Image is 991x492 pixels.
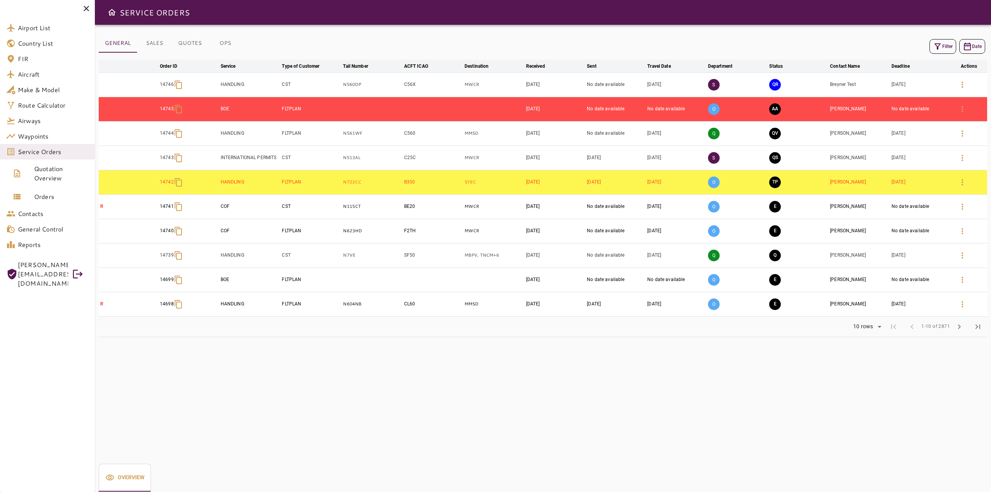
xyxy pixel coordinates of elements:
[953,149,972,167] button: Details
[525,267,586,292] td: [DATE]
[585,97,646,121] td: No date available
[219,97,281,121] td: BOE
[280,121,341,146] td: FLTPLAN
[769,152,781,164] button: QUOTE SENT
[646,72,706,97] td: [DATE]
[525,121,586,146] td: [DATE]
[465,203,523,210] p: MWCR
[890,72,951,97] td: [DATE]
[953,246,972,265] button: Details
[708,177,720,188] p: O
[99,34,243,53] div: basic tabs example
[403,121,463,146] td: C560
[953,173,972,192] button: Details
[526,62,555,71] span: Received
[525,219,586,243] td: [DATE]
[403,219,463,243] td: F2TH
[465,252,523,259] p: MBPV, TNCM, TAPA, TBPB, TLPL, TKPK, MDPP, MWCR
[828,194,890,219] td: [PERSON_NAME]
[343,62,368,71] div: Tail Number
[99,464,151,492] div: basic tabs example
[172,34,208,53] button: QUOTES
[828,292,890,316] td: [PERSON_NAME]
[34,164,89,183] span: Quotation Overview
[585,267,646,292] td: No date available
[646,243,706,267] td: [DATE]
[280,194,341,219] td: CST
[343,81,401,88] p: N560DP
[160,203,174,210] p: 14741
[890,121,951,146] td: [DATE]
[221,62,236,71] div: Service
[830,62,870,71] span: Contact Name
[465,301,523,307] p: MMSD
[953,124,972,143] button: Details
[160,301,174,307] p: 14698
[219,170,281,194] td: HANDLING
[343,301,401,307] p: N604NB
[708,62,732,71] div: Department
[280,243,341,267] td: CST
[34,192,89,201] span: Orders
[18,132,89,141] span: Waypoints
[18,116,89,125] span: Airways
[950,317,969,336] span: Next Page
[585,243,646,267] td: No date available
[465,62,489,71] div: Destination
[828,267,890,292] td: [PERSON_NAME]
[769,103,781,115] button: AWAITING ASSIGNMENT
[219,146,281,170] td: INTERNATIONAL PERMITS
[525,243,586,267] td: [DATE]
[18,39,89,48] span: Country List
[769,177,781,188] button: TRIP PREPARATION
[403,72,463,97] td: C56X
[403,146,463,170] td: C25C
[343,130,401,137] p: N561WF
[890,267,951,292] td: No date available
[646,121,706,146] td: [DATE]
[221,62,246,71] span: Service
[100,203,157,210] p: R
[585,170,646,194] td: [DATE]
[343,154,401,161] p: N513AL
[769,298,781,310] button: EXECUTION
[99,34,137,53] button: GENERAL
[890,243,951,267] td: [DATE]
[585,292,646,316] td: [DATE]
[18,23,89,33] span: Airport List
[280,219,341,243] td: FLTPLAN
[646,97,706,121] td: No date available
[587,62,597,71] div: Sent
[18,225,89,234] span: General Control
[160,62,177,71] div: Order ID
[585,72,646,97] td: No date available
[208,34,243,53] button: OPS
[890,97,951,121] td: No date available
[647,62,681,71] span: Travel Date
[969,317,987,336] span: Last Page
[18,54,89,63] span: FIR
[585,146,646,170] td: [DATE]
[282,62,329,71] span: Type of Customer
[404,62,438,71] span: ACFT ICAO
[921,323,950,331] span: 1-10 of 2871
[769,225,781,237] button: EXECUTION
[890,194,951,219] td: No date available
[646,292,706,316] td: [DATE]
[525,72,586,97] td: [DATE]
[525,170,586,194] td: [DATE]
[953,295,972,314] button: Details
[100,301,157,307] p: R
[465,179,523,185] p: SYEC
[903,317,921,336] span: Previous Page
[708,250,720,261] p: Q
[160,62,187,71] span: Order ID
[646,194,706,219] td: [DATE]
[280,292,341,316] td: FLTPLAN
[890,146,951,170] td: [DATE]
[219,292,281,316] td: HANDLING
[769,62,783,71] div: Status
[160,252,174,259] p: 14739
[18,260,68,288] span: [PERSON_NAME][EMAIL_ADDRESS][DOMAIN_NAME]
[104,5,120,20] button: Open drawer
